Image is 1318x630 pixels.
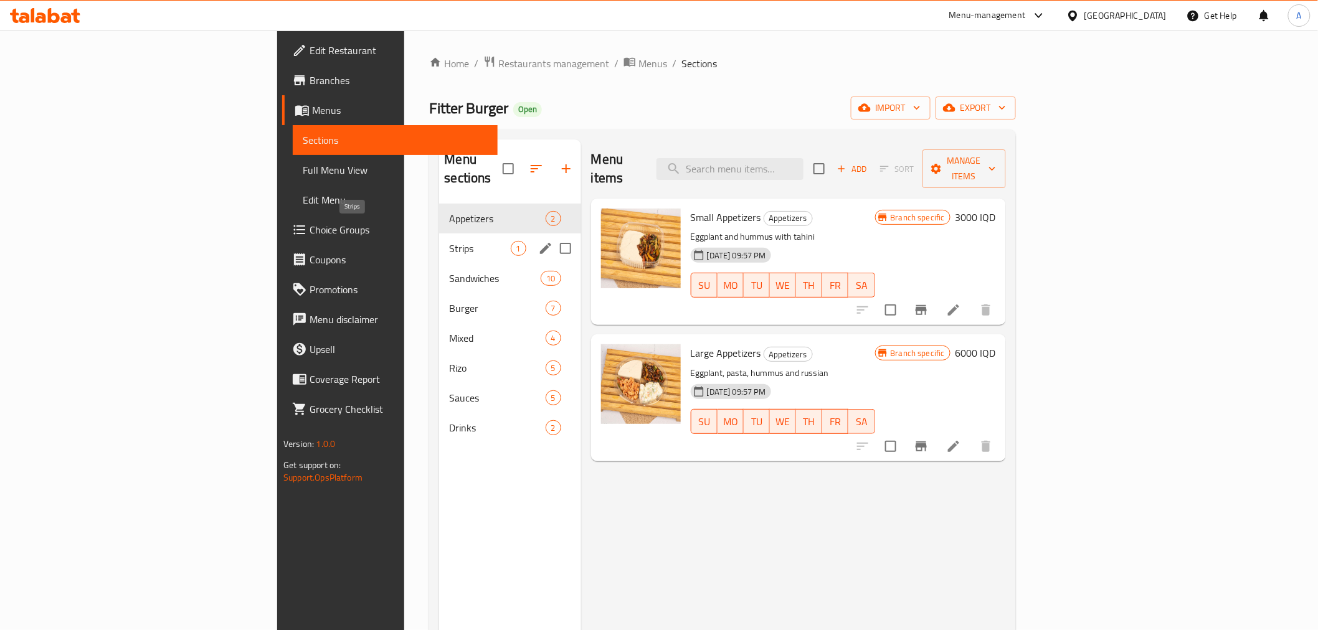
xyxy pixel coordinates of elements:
button: WE [770,409,796,434]
span: 1 [511,243,526,255]
a: Sections [293,125,497,155]
span: Sauces [449,390,545,405]
h6: 3000 IQD [955,209,996,226]
span: WE [775,413,791,431]
button: Branch-specific-item [906,295,936,325]
a: Promotions [282,275,497,304]
span: Branch specific [886,212,950,223]
span: Add [835,162,869,176]
a: Full Menu View [293,155,497,185]
span: Open [513,104,542,115]
a: Menu disclaimer [282,304,497,334]
p: Eggplant, pasta, hummus and russian [691,365,875,381]
div: Sauces5 [439,383,581,413]
span: Add item [832,159,872,179]
span: 5 [546,362,561,374]
span: Appetizers [449,211,545,226]
li: / [614,56,619,71]
input: search [657,158,804,180]
button: TU [744,273,770,298]
span: Upsell [310,342,487,357]
span: SA [853,276,870,294]
span: Burger [449,301,545,316]
button: SA [848,273,875,298]
span: Promotions [310,282,487,297]
span: Grocery Checklist [310,402,487,416]
button: FR [822,409,848,434]
span: SU [696,413,713,431]
a: Edit menu item [946,439,961,454]
span: Strips [449,241,510,256]
span: Menu disclaimer [310,312,487,327]
button: Add section [551,154,581,184]
div: Rizo [449,360,545,375]
span: Menus [312,103,487,118]
div: Mixed4 [439,323,581,353]
a: Edit menu item [946,303,961,317]
span: Small Appetizers [691,208,761,227]
button: delete [971,431,1001,461]
span: Drinks [449,420,545,435]
span: FR [827,276,843,294]
span: MO [723,276,739,294]
span: Version: [283,436,314,452]
span: Coverage Report [310,372,487,387]
span: Sections [681,56,717,71]
span: 2 [546,213,561,225]
span: MO [723,413,739,431]
a: Support.OpsPlatform [283,469,363,486]
div: Burger7 [439,293,581,323]
span: Select to update [878,297,904,323]
nav: Menu sections [439,199,581,448]
span: Get support on: [283,457,341,473]
div: items [546,390,561,405]
div: Appetizers [764,211,813,226]
button: Add [832,159,872,179]
a: Branches [282,65,497,95]
button: FR [822,273,848,298]
div: [GEOGRAPHIC_DATA] [1084,9,1167,22]
div: Open [513,102,542,117]
span: Select section [806,156,832,182]
a: Grocery Checklist [282,394,497,424]
div: items [511,241,526,256]
button: export [936,96,1016,120]
a: Restaurants management [483,55,609,72]
span: [DATE] 09:57 PM [702,386,771,398]
span: Edit Menu [303,192,487,207]
div: Strips1edit [439,233,581,263]
span: 1.0.0 [316,436,336,452]
span: Sort sections [521,154,551,184]
span: TU [749,276,765,294]
span: Appetizers [764,347,812,362]
span: Choice Groups [310,222,487,237]
span: Select to update [878,433,904,459]
span: Sections [303,133,487,148]
span: Full Menu View [303,162,487,177]
a: Coupons [282,245,497,275]
button: WE [770,273,796,298]
button: delete [971,295,1001,325]
button: TH [796,273,822,298]
nav: breadcrumb [429,55,1015,72]
li: / [672,56,676,71]
div: items [541,271,561,286]
span: Branch specific [886,347,950,359]
span: WE [775,276,791,294]
span: SU [696,276,713,294]
div: items [546,360,561,375]
div: items [546,420,561,435]
img: Small Appetizers [601,209,681,288]
button: SU [691,273,718,298]
button: TH [796,409,822,434]
span: 7 [546,303,561,314]
button: SA [848,409,875,434]
a: Coverage Report [282,364,497,394]
span: Sandwiches [449,271,541,286]
button: edit [536,239,555,258]
span: TH [801,413,817,431]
